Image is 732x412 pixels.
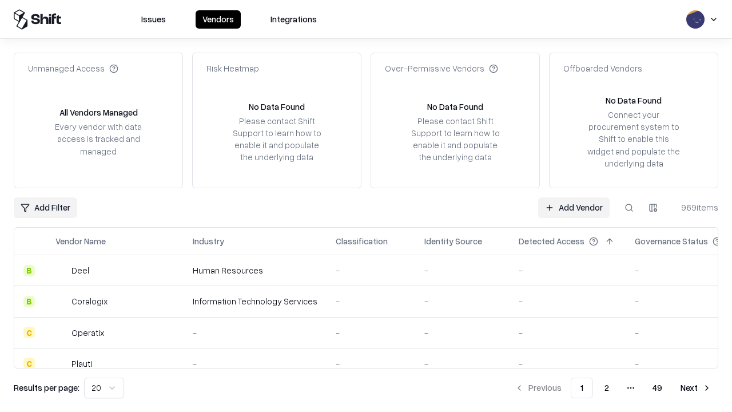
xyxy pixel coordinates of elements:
[23,358,35,369] div: C
[59,106,138,118] div: All Vendors Managed
[206,62,259,74] div: Risk Heatmap
[519,235,584,247] div: Detected Access
[519,358,616,370] div: -
[571,378,593,398] button: 1
[14,382,79,394] p: Results per page:
[193,264,317,276] div: Human Resources
[606,94,662,106] div: No Data Found
[23,296,35,307] div: B
[336,235,388,247] div: Classification
[14,197,77,218] button: Add Filter
[336,295,406,307] div: -
[55,296,67,307] img: Coralogix
[23,327,35,338] div: C
[249,101,305,113] div: No Data Found
[586,109,681,169] div: Connect your procurement system to Shift to enable this widget and populate the underlying data
[196,10,241,29] button: Vendors
[385,62,498,74] div: Over-Permissive Vendors
[71,327,104,339] div: Operatix
[673,201,718,213] div: 969 items
[519,327,616,339] div: -
[538,197,610,218] a: Add Vendor
[336,358,406,370] div: -
[193,358,317,370] div: -
[71,358,92,370] div: Plauti
[28,62,118,74] div: Unmanaged Access
[643,378,671,398] button: 49
[424,235,482,247] div: Identity Source
[563,62,642,74] div: Offboarded Vendors
[134,10,173,29] button: Issues
[427,101,483,113] div: No Data Found
[519,264,616,276] div: -
[23,265,35,276] div: B
[336,327,406,339] div: -
[424,327,500,339] div: -
[71,295,108,307] div: Coralogix
[264,10,324,29] button: Integrations
[336,264,406,276] div: -
[229,115,324,164] div: Please contact Shift Support to learn how to enable it and populate the underlying data
[55,235,106,247] div: Vendor Name
[55,327,67,338] img: Operatix
[674,378,718,398] button: Next
[193,295,317,307] div: Information Technology Services
[71,264,89,276] div: Deel
[424,295,500,307] div: -
[51,121,146,157] div: Every vendor with data access is tracked and managed
[424,264,500,276] div: -
[508,378,718,398] nav: pagination
[193,235,224,247] div: Industry
[595,378,618,398] button: 2
[55,358,67,369] img: Plauti
[408,115,503,164] div: Please contact Shift Support to learn how to enable it and populate the underlying data
[635,235,708,247] div: Governance Status
[55,265,67,276] img: Deel
[424,358,500,370] div: -
[519,295,616,307] div: -
[193,327,317,339] div: -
